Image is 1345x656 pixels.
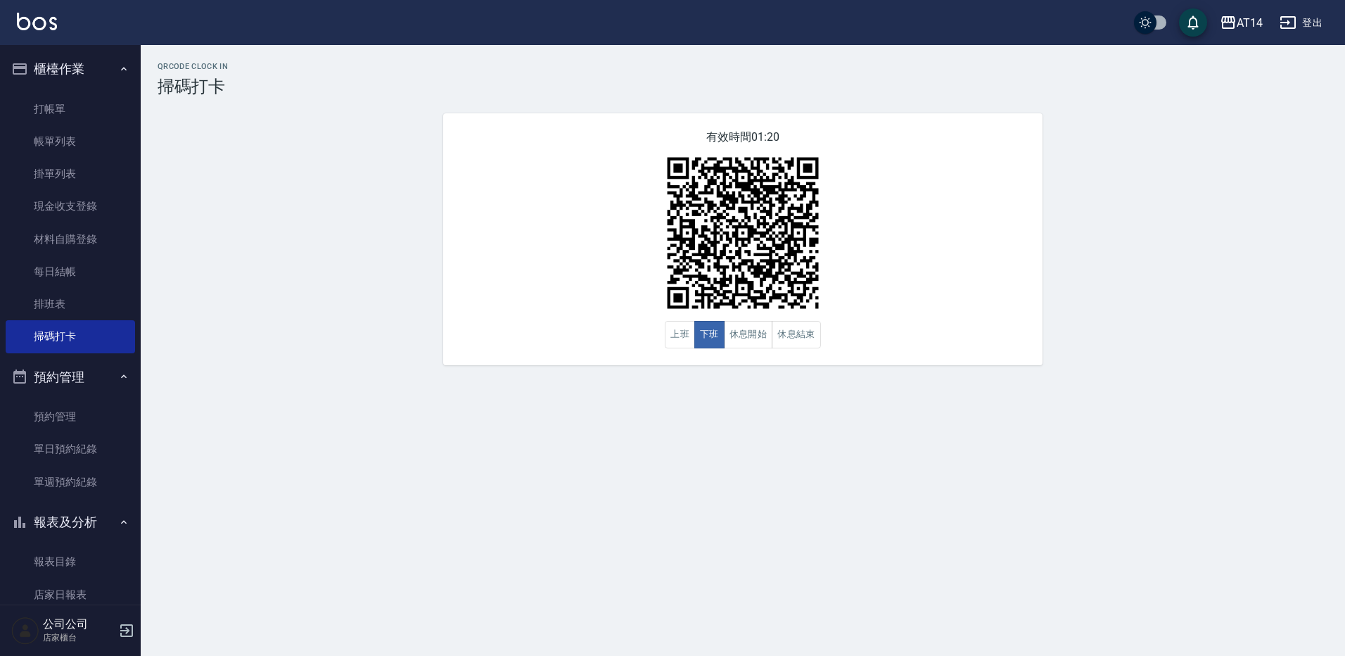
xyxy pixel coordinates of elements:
[6,256,135,288] a: 每日結帳
[6,190,135,222] a: 現金收支登錄
[6,51,135,87] button: 櫃檯作業
[6,400,135,433] a: 預約管理
[11,617,39,645] img: Person
[694,321,725,348] button: 下班
[6,545,135,578] a: 報表目錄
[1214,8,1268,37] button: AT14
[6,93,135,125] a: 打帳單
[443,113,1043,365] div: 有效時間 01:20
[43,617,115,631] h5: 公司公司
[158,62,1328,71] h2: QRcode Clock In
[158,77,1328,96] h3: 掃碼打卡
[6,158,135,190] a: 掛單列表
[6,466,135,498] a: 單週預約紀錄
[6,433,135,465] a: 單日預約紀錄
[6,320,135,353] a: 掃碼打卡
[6,288,135,320] a: 排班表
[43,631,115,644] p: 店家櫃台
[1179,8,1207,37] button: save
[724,321,773,348] button: 休息開始
[6,504,135,541] button: 報表及分析
[6,125,135,158] a: 帳單列表
[17,13,57,30] img: Logo
[6,223,135,256] a: 材料自購登錄
[6,359,135,396] button: 預約管理
[1274,10,1328,36] button: 登出
[6,579,135,611] a: 店家日報表
[1237,14,1263,32] div: AT14
[665,321,695,348] button: 上班
[772,321,821,348] button: 休息結束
